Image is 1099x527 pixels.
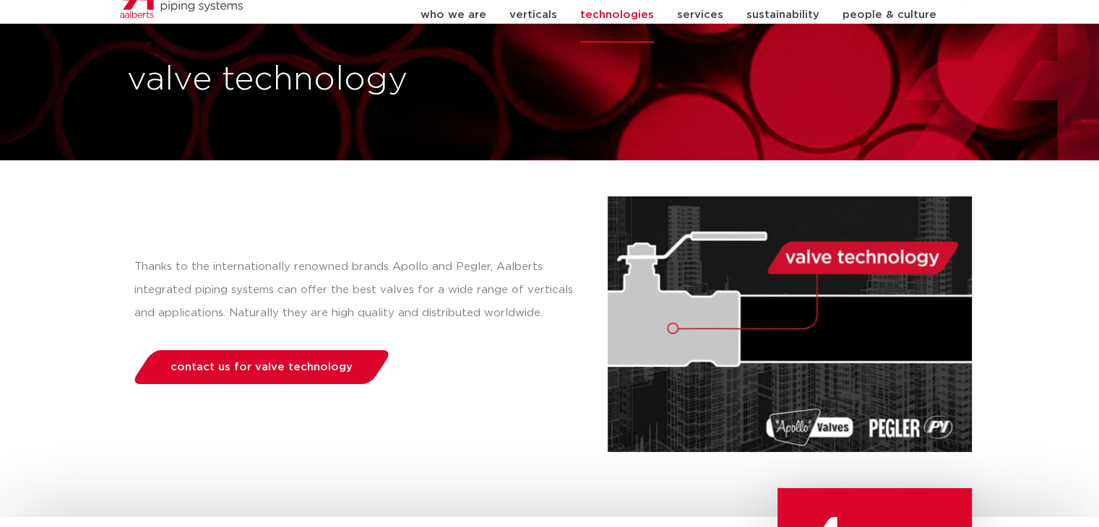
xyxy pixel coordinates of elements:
[130,350,392,384] a: contact us for valve technology
[134,256,579,325] p: Thanks to the internationally renowned brands Apollo and Pegler, Aalberts integrated piping syste...
[127,57,543,103] h1: valve technology
[171,362,353,373] span: contact us for valve technology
